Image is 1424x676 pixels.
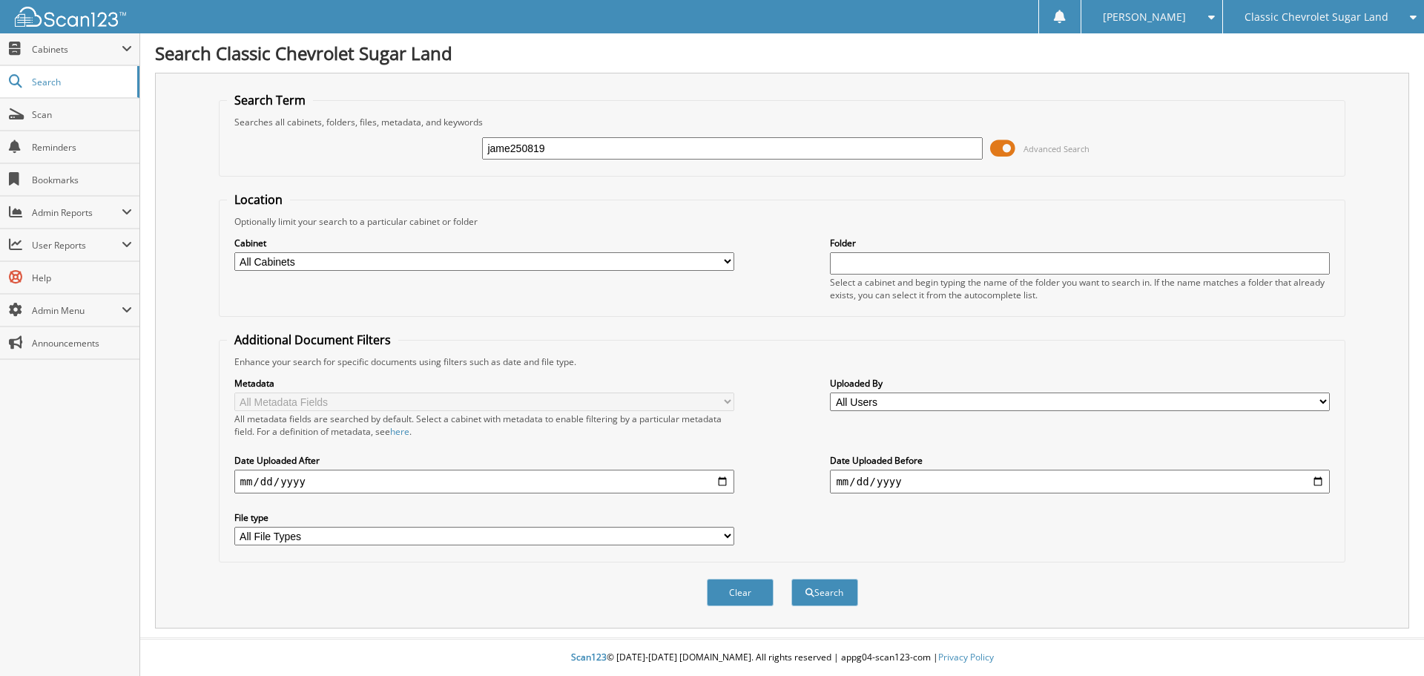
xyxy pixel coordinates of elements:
[1023,143,1090,154] span: Advanced Search
[234,377,734,390] label: Metadata
[830,276,1330,301] div: Select a cabinet and begin typing the name of the folder you want to search in. If the name match...
[155,41,1409,65] h1: Search Classic Chevrolet Sugar Land
[1245,13,1388,22] span: Classic Chevrolet Sugar Land
[707,579,774,606] button: Clear
[32,141,132,154] span: Reminders
[234,454,734,467] label: Date Uploaded After
[390,425,409,438] a: here
[234,511,734,524] label: File type
[571,651,607,663] span: Scan123
[830,377,1330,390] label: Uploaded By
[32,206,122,219] span: Admin Reports
[791,579,858,606] button: Search
[32,304,122,317] span: Admin Menu
[830,454,1330,467] label: Date Uploaded Before
[227,191,290,208] legend: Location
[32,239,122,252] span: User Reports
[830,470,1330,493] input: end
[32,272,132,284] span: Help
[32,43,122,56] span: Cabinets
[32,76,130,88] span: Search
[140,640,1424,676] div: © [DATE]-[DATE] [DOMAIN_NAME]. All rights reserved | appg04-scan123-com |
[227,355,1338,368] div: Enhance your search for specific documents using filters such as date and file type.
[1103,13,1186,22] span: [PERSON_NAME]
[227,116,1338,128] div: Searches all cabinets, folders, files, metadata, and keywords
[234,470,734,493] input: start
[830,237,1330,249] label: Folder
[1350,605,1424,676] iframe: Chat Widget
[32,174,132,186] span: Bookmarks
[234,413,734,438] div: All metadata fields are searched by default. Select a cabinet with metadata to enable filtering b...
[227,215,1338,228] div: Optionally limit your search to a particular cabinet or folder
[227,332,398,348] legend: Additional Document Filters
[32,337,132,350] span: Announcements
[227,92,313,108] legend: Search Term
[15,7,126,27] img: scan123-logo-white.svg
[938,651,994,663] a: Privacy Policy
[32,108,132,121] span: Scan
[234,237,734,249] label: Cabinet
